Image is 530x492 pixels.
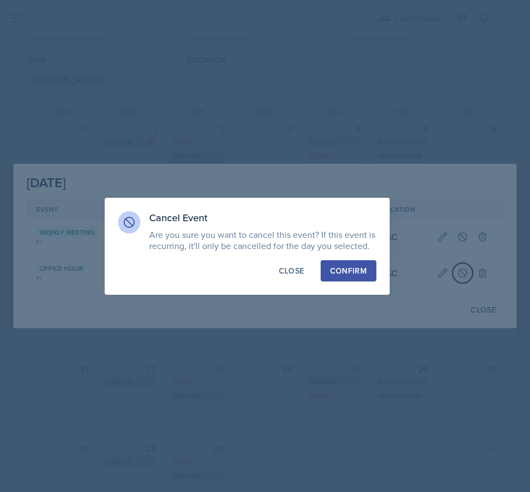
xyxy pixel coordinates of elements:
[330,265,367,276] div: Confirm
[279,265,305,276] div: Close
[269,260,314,281] button: Close
[149,211,376,225] h3: Cancel Event
[149,229,376,251] p: Are you sure you want to cancel this event? If this event is recurring, it'll only be cancelled f...
[321,260,376,281] button: Confirm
